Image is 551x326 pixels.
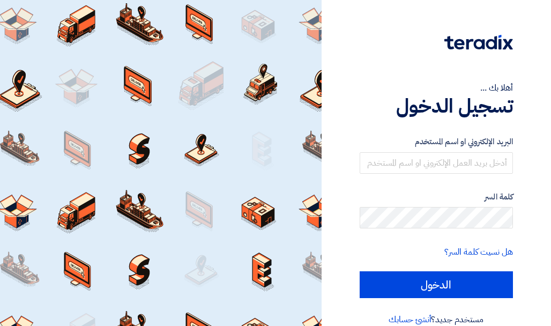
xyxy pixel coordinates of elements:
label: كلمة السر [360,191,513,203]
a: أنشئ حسابك [389,313,431,326]
input: أدخل بريد العمل الإلكتروني او اسم المستخدم الخاص بك ... [360,152,513,174]
img: Teradix logo [444,35,513,50]
div: أهلا بك ... [360,81,513,94]
a: هل نسيت كلمة السر؟ [444,246,513,258]
label: البريد الإلكتروني او اسم المستخدم [360,136,513,148]
h1: تسجيل الدخول [360,94,513,118]
div: مستخدم جديد؟ [360,313,513,326]
input: الدخول [360,271,513,298]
